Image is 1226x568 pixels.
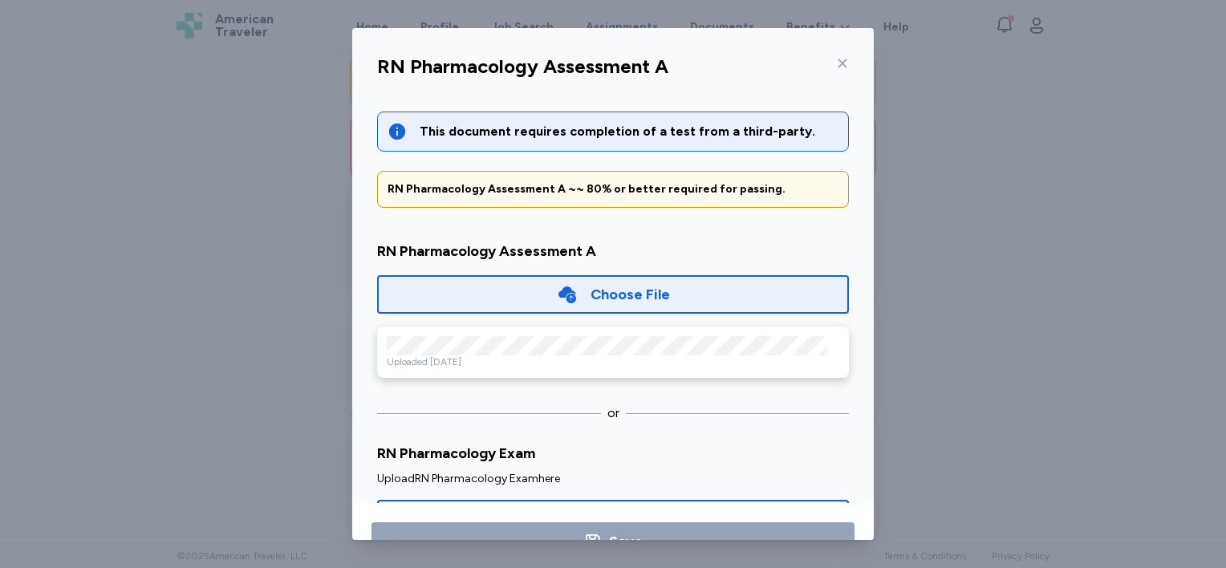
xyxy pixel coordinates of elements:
div: Upload RN Pharmacology Exam here [377,471,849,487]
div: Choose File [591,283,670,306]
div: This document requires completion of a test from a third-party. [420,122,838,141]
div: RN Pharmacology Assessment A [377,240,849,262]
button: Save [371,522,855,561]
div: Uploaded [DATE] [387,355,839,368]
div: or [607,404,619,423]
div: RN Pharmacology Assessment A [377,54,668,79]
div: Save [609,530,643,553]
div: RN Pharmacology Exam [377,442,849,465]
div: RN Pharmacology Assessment A ~~ 80% or better required for passing. [388,181,838,197]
